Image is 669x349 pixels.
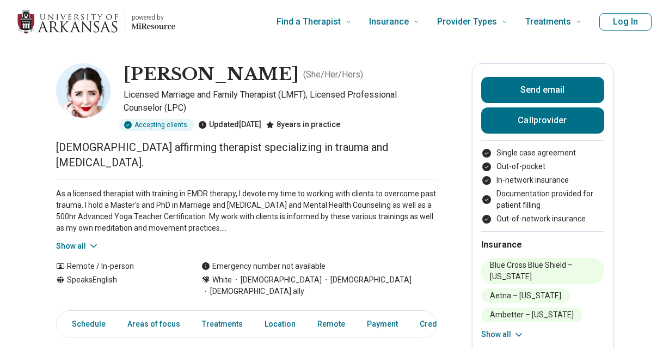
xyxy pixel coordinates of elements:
h1: [PERSON_NAME] [124,63,299,86]
div: Accepting clients [119,119,194,131]
h2: Insurance [481,238,604,251]
button: Show all [56,240,99,252]
li: Ambetter – [US_STATE] [481,308,582,322]
a: Treatments [195,313,249,335]
div: 8 years in practice [266,119,340,131]
p: Licensed Marriage and Family Therapist (LMFT), Licensed Professional Counselor (LPC) [124,88,437,115]
li: Aetna – [US_STATE] [481,288,570,303]
span: [DEMOGRAPHIC_DATA] [322,274,412,286]
span: Find a Therapist [277,14,341,29]
button: Callprovider [481,107,604,134]
div: Updated [DATE] [198,119,261,131]
span: [DEMOGRAPHIC_DATA] [232,274,322,286]
li: Blue Cross Blue Shield – [US_STATE] [481,258,604,284]
span: [DEMOGRAPHIC_DATA] ally [201,286,304,297]
span: White [212,274,232,286]
span: Insurance [369,14,409,29]
div: Emergency number not available [201,261,326,272]
div: Speaks English [56,274,180,297]
li: Out-of-pocket [481,161,604,172]
a: Credentials [413,313,468,335]
div: Remote / In-person [56,261,180,272]
a: Areas of focus [121,313,187,335]
a: Location [258,313,302,335]
ul: Payment options [481,147,604,225]
img: Morgan McGowan, Licensed Marriage and Family Therapist (LMFT) [56,63,111,118]
p: ( She/Her/Hers ) [303,68,363,81]
a: Schedule [59,313,112,335]
a: Home page [17,4,175,39]
li: In-network insurance [481,174,604,186]
a: Payment [360,313,404,335]
span: Treatments [525,14,571,29]
li: Documentation provided for patient filling [481,188,604,211]
li: Out-of-network insurance [481,213,604,225]
p: powered by [132,13,175,22]
a: Remote [311,313,352,335]
button: Show all [481,329,524,340]
li: Single case agreement [481,147,604,159]
p: As a licensed therapist with training in EMDR therapy, I devote my time to working with clients t... [56,188,437,234]
p: [DEMOGRAPHIC_DATA] affirming therapist specializing in trauma and [MEDICAL_DATA]. [56,140,437,170]
button: Send email [481,77,604,103]
button: Log In [599,13,652,31]
span: Provider Types [437,14,497,29]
